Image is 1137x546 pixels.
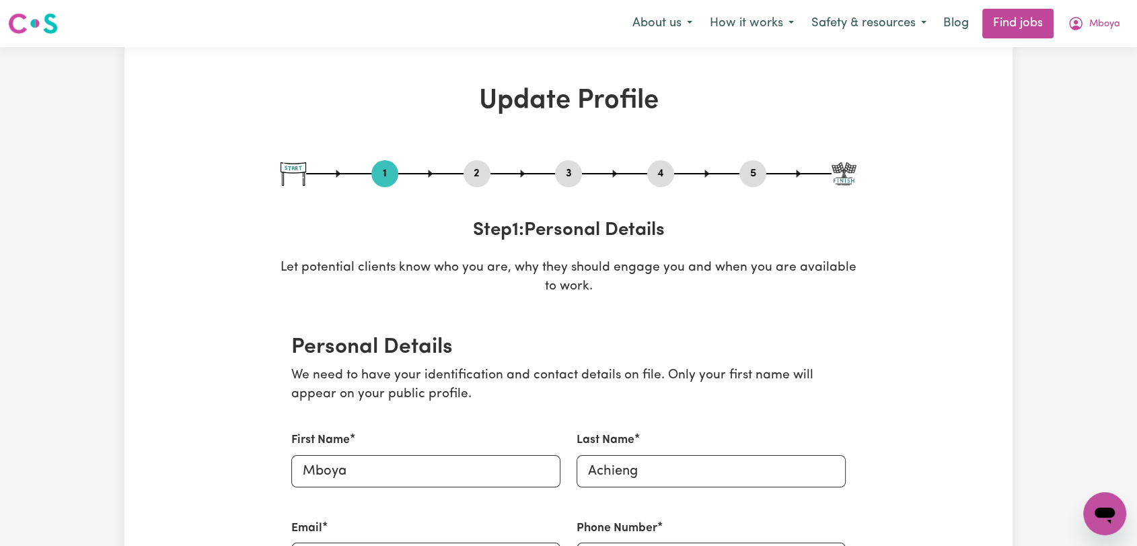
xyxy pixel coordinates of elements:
[935,9,977,38] a: Blog
[1083,492,1126,535] iframe: Button to launch messaging window
[291,432,350,449] label: First Name
[647,165,674,182] button: Go to step 4
[1089,17,1120,32] span: Mboya
[577,520,657,537] label: Phone Number
[8,8,58,39] a: Careseekers logo
[291,366,846,405] p: We need to have your identification and contact details on file. Only your first name will appear...
[624,9,701,38] button: About us
[371,165,398,182] button: Go to step 1
[739,165,766,182] button: Go to step 5
[291,335,846,360] h2: Personal Details
[281,219,856,242] h3: Step 1 : Personal Details
[8,11,58,36] img: Careseekers logo
[281,85,856,117] h1: Update Profile
[982,9,1054,38] a: Find jobs
[464,165,490,182] button: Go to step 2
[1059,9,1129,38] button: My Account
[701,9,803,38] button: How it works
[803,9,935,38] button: Safety & resources
[577,432,634,449] label: Last Name
[555,165,582,182] button: Go to step 3
[291,520,322,537] label: Email
[281,259,856,298] p: Let potential clients know who you are, why they should engage you and when you are available to ...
